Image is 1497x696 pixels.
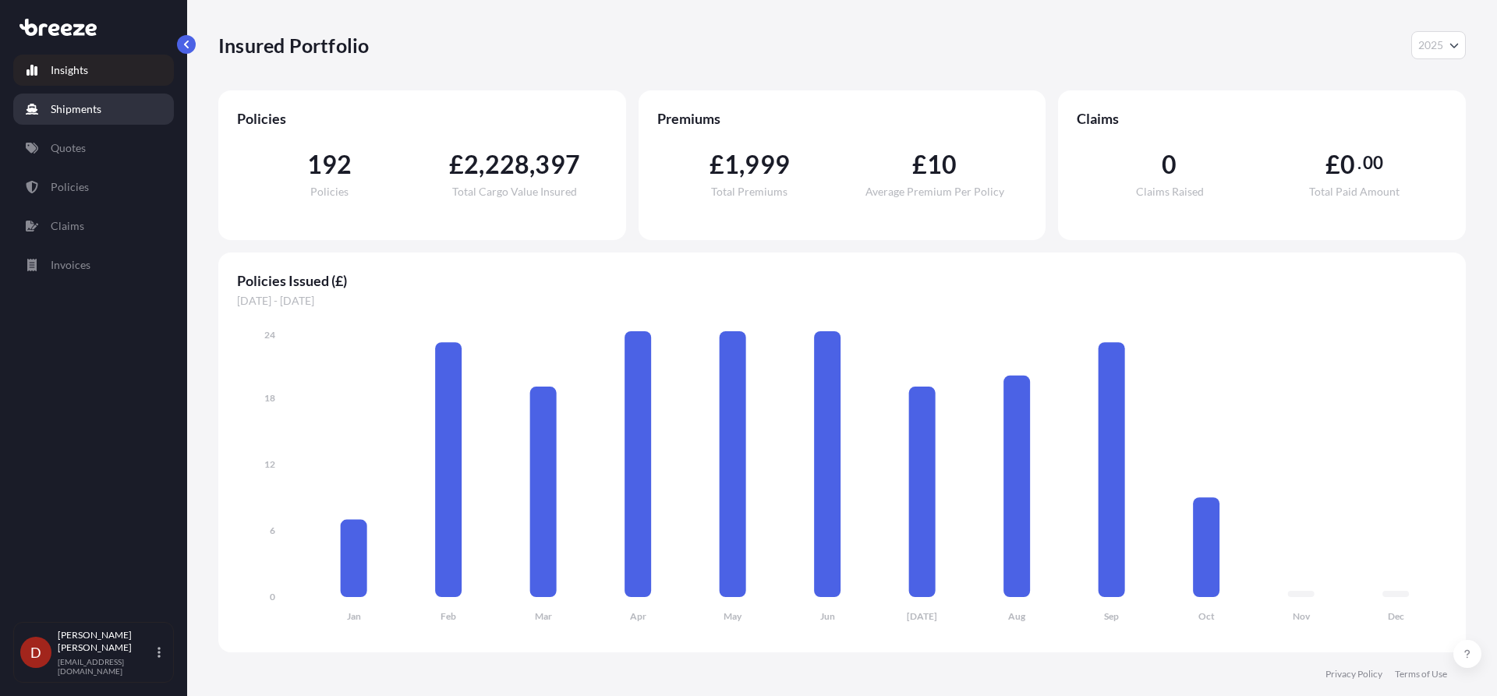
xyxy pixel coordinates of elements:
p: Policies [51,179,89,195]
span: D [30,645,41,660]
span: £ [912,152,927,177]
tspan: Jun [820,610,835,622]
p: Shipments [51,101,101,117]
p: Insured Portfolio [218,33,369,58]
a: Insights [13,55,174,86]
tspan: [DATE] [907,610,937,622]
p: Claims [51,218,84,234]
span: 0 [1340,152,1355,177]
span: Claims [1077,109,1447,128]
span: [DATE] - [DATE] [237,293,1447,309]
span: 2 [464,152,479,177]
span: Total Cargo Value Insured [452,186,577,197]
span: 999 [745,152,790,177]
span: £ [1325,152,1340,177]
a: Terms of Use [1395,668,1447,680]
tspan: Feb [441,610,456,622]
span: Policies [310,186,349,197]
tspan: Sep [1104,610,1119,622]
tspan: 12 [264,458,275,470]
span: 192 [307,152,352,177]
tspan: Jan [347,610,361,622]
tspan: Mar [535,610,552,622]
p: [EMAIL_ADDRESS][DOMAIN_NAME] [58,657,154,676]
span: , [739,152,745,177]
tspan: 0 [270,591,275,602]
span: , [529,152,535,177]
tspan: Apr [630,610,646,622]
a: Claims [13,210,174,242]
span: 10 [927,152,957,177]
p: [PERSON_NAME] [PERSON_NAME] [58,629,154,654]
tspan: 18 [264,392,275,404]
span: 1 [724,152,739,177]
tspan: Oct [1198,610,1215,622]
tspan: Nov [1293,610,1311,622]
span: £ [449,152,464,177]
span: Average Premium Per Policy [865,186,1004,197]
a: Invoices [13,249,174,281]
span: . [1357,157,1361,169]
tspan: Aug [1008,610,1026,622]
tspan: May [724,610,742,622]
span: Claims Raised [1136,186,1204,197]
tspan: 24 [264,329,275,341]
span: Total Premiums [711,186,787,197]
a: Shipments [13,94,174,125]
span: 2025 [1418,37,1443,53]
a: Policies [13,171,174,203]
span: 00 [1363,157,1383,169]
span: 228 [485,152,530,177]
p: Invoices [51,257,90,273]
button: Year Selector [1411,31,1466,59]
a: Privacy Policy [1325,668,1382,680]
span: Policies Issued (£) [237,271,1447,290]
a: Quotes [13,132,174,164]
p: Insights [51,62,88,78]
span: , [479,152,484,177]
span: Total Paid Amount [1309,186,1400,197]
tspan: 6 [270,525,275,536]
p: Quotes [51,140,86,156]
span: 397 [535,152,580,177]
span: Policies [237,109,607,128]
span: £ [710,152,724,177]
span: 0 [1162,152,1177,177]
tspan: Dec [1388,610,1404,622]
span: Premiums [657,109,1028,128]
